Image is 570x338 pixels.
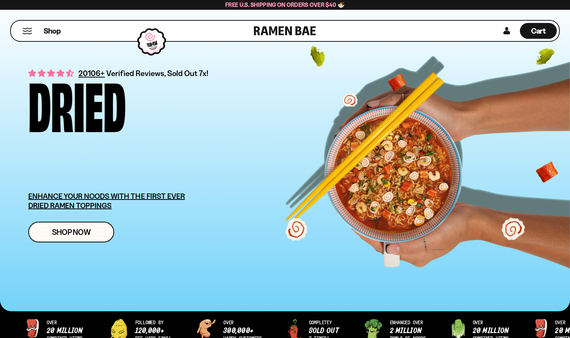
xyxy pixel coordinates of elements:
[44,26,61,36] span: Shop
[531,26,546,35] span: Cart
[225,1,345,8] span: Free U.S. Shipping on Orders over $40 🍜
[44,23,61,39] a: Shop
[52,228,91,236] span: Shop Now
[22,28,32,34] button: Mobile Menu Trigger
[106,69,208,78] span: Verified Reviews, Sold Out 7x!
[520,21,557,41] a: Cart
[28,77,126,129] div: Dried
[28,222,114,242] a: Shop Now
